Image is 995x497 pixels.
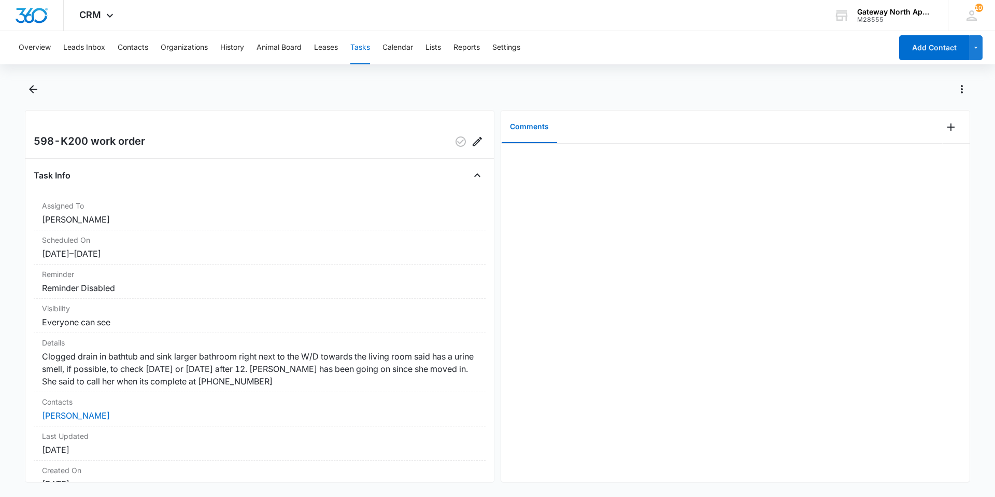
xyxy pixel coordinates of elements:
[42,316,477,328] dd: Everyone can see
[34,333,486,392] div: DetailsClogged drain in bathtub and sink larger bathroom right next to the W/D towards the living...
[34,230,486,265] div: Scheduled On[DATE]–[DATE]
[382,31,413,64] button: Calendar
[899,35,969,60] button: Add Contact
[42,200,477,211] dt: Assigned To
[42,337,477,348] dt: Details
[257,31,302,64] button: Animal Board
[975,4,983,12] span: 107
[350,31,370,64] button: Tasks
[42,396,477,407] dt: Contacts
[25,81,41,98] button: Back
[42,444,477,456] dd: [DATE]
[79,9,101,20] span: CRM
[42,478,477,490] dd: [DATE]
[42,303,477,314] dt: Visibility
[34,392,486,426] div: Contacts[PERSON_NAME]
[857,16,933,23] div: account id
[34,169,70,182] h4: Task Info
[42,350,477,388] dd: Clogged drain in bathtub and sink larger bathroom right next to the W/D towards the living room s...
[34,299,486,333] div: VisibilityEveryone can see
[63,31,105,64] button: Leads Inbox
[954,81,970,98] button: Actions
[975,4,983,12] div: notifications count
[42,431,477,441] dt: Last Updated
[161,31,208,64] button: Organizations
[34,461,486,495] div: Created On[DATE]
[34,196,486,230] div: Assigned To[PERSON_NAME]
[34,426,486,461] div: Last Updated[DATE]
[42,269,477,280] dt: Reminder
[42,247,477,260] dd: [DATE] – [DATE]
[453,31,480,64] button: Reports
[469,133,486,150] button: Edit
[492,31,520,64] button: Settings
[19,31,51,64] button: Overview
[469,167,486,184] button: Close
[34,265,486,299] div: ReminderReminder Disabled
[42,213,477,226] dd: [PERSON_NAME]
[857,8,933,16] div: account name
[425,31,441,64] button: Lists
[42,282,477,294] dd: Reminder Disabled
[42,234,477,245] dt: Scheduled On
[42,465,477,476] dt: Created On
[118,31,148,64] button: Contacts
[220,31,244,64] button: History
[314,31,338,64] button: Leases
[943,119,959,135] button: Add Comment
[34,133,145,150] h2: 598-K200 work order
[42,410,110,421] a: [PERSON_NAME]
[502,111,557,143] button: Comments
